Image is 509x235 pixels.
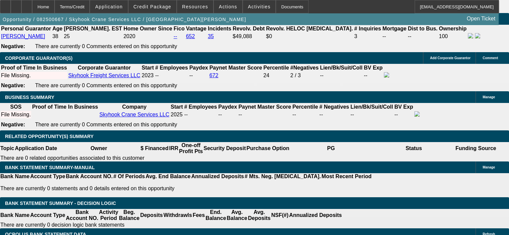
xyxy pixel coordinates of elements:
th: Application Date [14,142,57,155]
th: Avg. Balance [226,209,247,222]
a: -- [174,33,177,39]
th: IRR [169,142,179,155]
b: Incidents [208,26,231,31]
td: 2025 [170,111,183,118]
td: -- [155,72,188,79]
th: Activity Period [99,209,119,222]
th: SOS [1,104,31,110]
th: $ Financed [140,142,169,155]
b: # Inquiries [354,26,381,31]
b: Negative: [1,43,25,49]
td: 3 [354,33,381,40]
b: Home Owner Since [123,26,172,31]
a: 35 [208,33,214,39]
a: Skyhook Freight Services LLC [68,73,140,78]
th: Status [372,142,455,155]
b: #Negatives [290,65,319,71]
span: Application [95,4,122,9]
td: 25 [64,33,122,40]
img: facebook-icon.png [414,111,420,117]
a: [PERSON_NAME] [1,33,45,39]
span: There are currently 0 Comments entered on this opportunity [35,43,177,49]
td: -- [218,111,237,118]
td: -- [189,72,208,79]
td: $49,088 [232,33,265,40]
b: Age [52,26,62,31]
td: -- [408,33,438,40]
b: # Employees [184,104,217,110]
th: PG [289,142,372,155]
td: $0 [266,33,353,40]
span: Bank Statement Summary - Decision Logic [5,201,116,206]
b: Paydex [218,104,237,110]
b: Lien/Bk/Suit/Coll [320,65,362,71]
span: -- [184,112,188,117]
b: Start [142,65,154,71]
th: NSF(#) [271,209,289,222]
div: -- [238,112,291,118]
th: Avg. End Balance [145,173,191,180]
b: Negative: [1,122,25,127]
b: Percentile [292,104,318,110]
td: -- [382,33,407,40]
th: Most Recent Period [321,173,372,180]
div: 2 / 3 [290,73,319,79]
b: Paynet Master Score [238,104,291,110]
img: facebook-icon.png [384,72,389,78]
td: -- [394,111,413,118]
span: Activities [248,4,271,9]
div: File Missing. [1,73,67,79]
div: File Missing. [1,112,31,118]
b: Mortgage [383,26,407,31]
p: There are currently 0 statements and 0 details entered on this opportunity [0,186,371,192]
div: -- [292,112,318,118]
b: Revolv. HELOC [MEDICAL_DATA]. [266,26,353,31]
button: Actions [214,0,242,13]
td: 38 [52,33,63,40]
a: 672 [209,73,219,78]
th: Fees [192,209,205,222]
b: Fico [174,26,185,31]
th: Beg. Balance [118,209,140,222]
th: Annualized Deposits [191,173,244,180]
span: Credit Package [134,4,171,9]
td: 100 [438,33,467,40]
span: BANK STATEMENT SUMMARY-MANUAL [5,165,95,170]
b: Personal Guarantor [1,26,51,31]
th: Account Type [30,173,66,180]
button: Activities [243,0,276,13]
span: RELATED OPPORTUNITY(S) SUMMARY [5,134,93,139]
img: facebook-icon.png [468,33,473,38]
span: Add Corporate Guarantor [430,56,471,60]
th: One-off Profit Pts [179,142,203,155]
b: Paynet Master Score [209,65,262,71]
span: There are currently 0 Comments entered on this opportunity [35,83,177,88]
b: Start [171,104,183,110]
th: Funding Source [455,142,497,155]
b: Company [122,104,147,110]
button: Resources [177,0,213,13]
b: Dist to Bus. [408,26,438,31]
span: Resources [182,4,208,9]
div: -- [319,112,349,118]
b: [PERSON_NAME]. EST [64,26,122,31]
span: 2020 [123,33,136,39]
span: BUSINESS SUMMARY [5,95,54,100]
span: Comment [483,56,498,60]
th: End. Balance [205,209,226,222]
th: Bank Account NO. [66,209,99,222]
b: Revolv. Debt [233,26,265,31]
th: Proof of Time In Business [32,104,98,110]
div: 24 [263,73,289,79]
th: Bank Account NO. [66,173,113,180]
a: 652 [186,33,195,39]
th: Purchase Option [246,142,289,155]
span: Manage [483,95,495,99]
span: CORPORATE GUARANTOR(S) [5,55,73,61]
th: Account Type [30,209,66,222]
th: Avg. Deposits [248,209,271,222]
b: BV Exp [364,65,383,71]
th: Proof of Time In Business [1,65,67,71]
button: Application [90,0,128,13]
th: # Of Periods [113,173,145,180]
